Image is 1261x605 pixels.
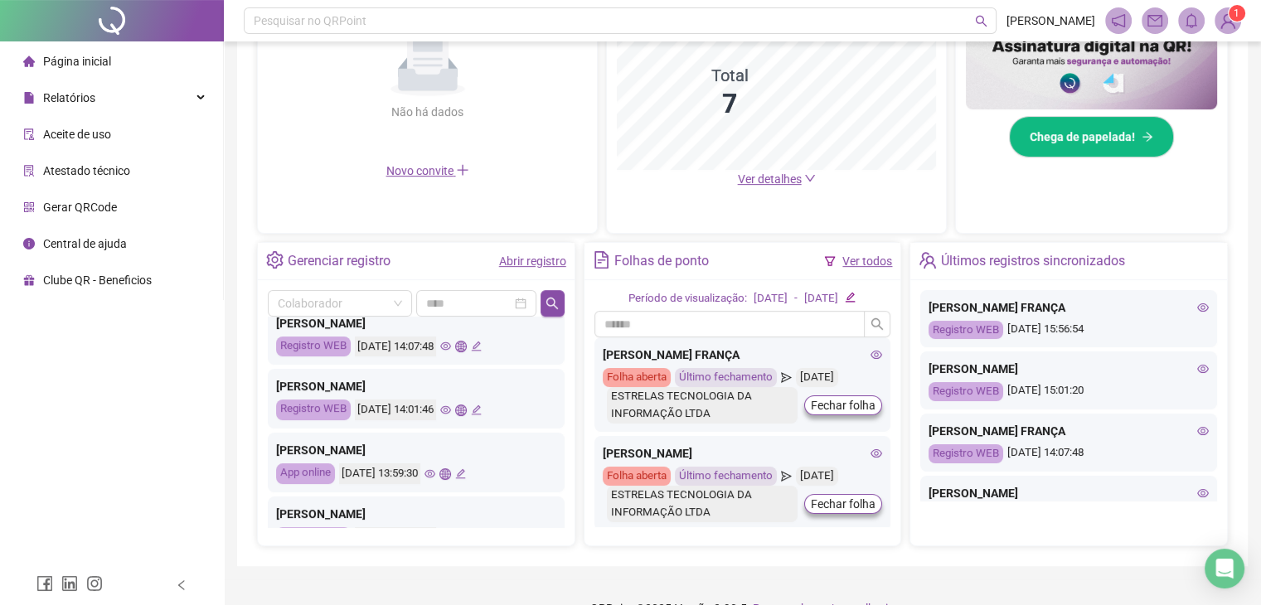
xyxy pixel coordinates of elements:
span: notification [1111,13,1126,28]
div: Últimos registros sincronizados [941,247,1125,275]
div: Último fechamento [675,467,777,486]
span: Novo convite [386,164,469,177]
span: send [781,467,792,486]
div: [PERSON_NAME] [276,441,556,459]
button: Fechar folha [804,494,882,514]
div: Folha aberta [603,467,671,486]
span: eye [1197,425,1209,437]
span: file-text [593,251,610,269]
div: [PERSON_NAME] [276,314,556,332]
div: [DATE] 15:56:54 [929,321,1209,340]
div: [PERSON_NAME] FRANÇA [603,346,883,364]
span: Relatórios [43,91,95,104]
a: Abrir registro [499,254,566,268]
span: solution [23,165,35,177]
span: eye [424,468,435,479]
span: edit [845,292,856,302]
span: left [176,579,187,591]
span: home [23,56,35,67]
span: global [455,341,466,351]
div: Registro WEB [929,321,1003,340]
span: search [871,317,884,331]
span: Central de ajuda [43,237,127,250]
span: eye [1197,363,1209,375]
span: gift [23,274,35,286]
span: Fechar folha [811,396,875,414]
div: Não há dados [352,103,504,121]
div: ESTRELAS TECNOLOGIA DA INFORMAÇÃO LTDA [607,486,798,522]
div: [DATE] [804,290,838,307]
span: eye [871,448,882,459]
div: [DATE] [796,368,838,387]
span: Página inicial [43,55,111,68]
span: filter [824,255,836,267]
div: Gerenciar registro [288,247,390,275]
div: Período de visualização: [628,290,747,307]
div: Folhas de ponto [614,247,709,275]
span: facebook [36,575,53,592]
div: [DATE] 14:01:46 [355,399,436,420]
sup: Atualize o seu contato no menu Meus Dados [1229,5,1245,22]
div: [DATE] 14:07:48 [355,336,436,357]
span: Fechar folha [811,495,875,513]
span: team [919,251,936,269]
div: Folha aberta [603,368,671,387]
div: [PERSON_NAME] [276,505,556,523]
span: [PERSON_NAME] [1006,12,1095,30]
span: mail [1147,13,1162,28]
div: App online [276,463,335,484]
div: [PERSON_NAME] [276,377,556,395]
div: [PERSON_NAME] FRANÇA [929,298,1209,317]
div: - [794,290,798,307]
span: eye [1197,302,1209,313]
div: Open Intercom Messenger [1205,549,1244,588]
div: [PERSON_NAME] [929,484,1209,502]
div: [DATE] 14:07:48 [929,444,1209,463]
span: Atestado técnico [43,164,130,177]
span: arrow-right [1142,131,1153,143]
span: edit [471,341,482,351]
a: Ver todos [842,254,892,268]
div: ESTRELAS TECNOLOGIA DA INFORMAÇÃO LTDA [607,387,798,423]
div: Registro WEB [929,444,1003,463]
span: eye [440,341,451,351]
div: [PERSON_NAME] [603,444,883,462]
div: [DATE] [796,467,838,486]
span: eye [871,349,882,361]
span: setting [266,251,284,269]
span: search [975,15,987,27]
span: file [23,92,35,104]
span: edit [471,404,482,415]
span: send [781,368,792,387]
div: Registro WEB [276,336,351,357]
span: audit [23,128,35,140]
img: 92355 [1215,8,1240,33]
span: global [439,468,450,479]
span: edit [455,468,466,479]
span: info-circle [23,238,35,249]
div: [DATE] 13:59:30 [339,463,420,484]
span: instagram [86,575,103,592]
span: Aceite de uso [43,128,111,141]
span: search [546,297,559,310]
button: Fechar folha [804,395,882,415]
span: Gerar QRCode [43,201,117,214]
span: down [804,172,816,184]
div: [PERSON_NAME] FRANÇA [929,422,1209,440]
span: qrcode [23,201,35,213]
div: [DATE] 15:01:20 [929,382,1209,401]
a: Ver detalhes down [738,172,816,186]
span: eye [440,404,451,415]
div: [PERSON_NAME] [929,360,1209,378]
div: Registro WEB [929,382,1003,401]
span: linkedin [61,575,78,592]
span: 1 [1234,7,1239,19]
span: Chega de papelada! [1030,128,1135,146]
div: Registro WEB [276,399,351,420]
span: plus [456,163,469,177]
button: Chega de papelada! [1009,116,1174,157]
span: Ver detalhes [738,172,802,186]
div: [DATE] [754,290,788,307]
img: banner%2F02c71560-61a6-44d4-94b9-c8ab97240462.png [966,26,1217,109]
span: eye [1197,487,1209,499]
